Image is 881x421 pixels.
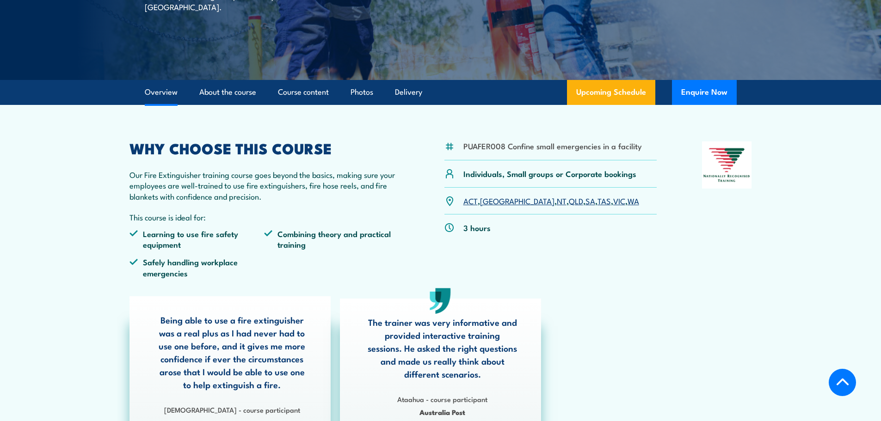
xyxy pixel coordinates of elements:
p: Being able to use a fire extinguisher was a real plus as I had never had to use one before, and i... [157,313,308,391]
a: VIC [613,195,625,206]
a: TAS [598,195,611,206]
img: Nationally Recognised Training logo. [702,141,752,189]
a: [GEOGRAPHIC_DATA] [480,195,554,206]
a: SA [585,195,595,206]
p: Our Fire Extinguisher training course goes beyond the basics, making sure your employees are well... [129,169,400,201]
p: This course is ideal for: [129,212,400,222]
p: , , , , , , , [463,195,639,206]
li: Safely handling workplace emergencies [129,256,265,278]
p: Individuals, Small groups or Corporate bookings [463,168,636,179]
a: ACT [463,195,478,206]
p: The trainer was very informative and provided interactive training sessions. He asked the right q... [367,316,518,380]
a: Delivery [395,80,422,104]
button: Enquire Now [672,80,737,105]
a: Upcoming Schedule [567,80,655,105]
a: QLD [569,195,583,206]
li: Learning to use fire safety equipment [129,228,265,250]
a: Course content [278,80,329,104]
a: NT [557,195,567,206]
a: Photos [351,80,373,104]
h2: WHY CHOOSE THIS COURSE [129,141,400,154]
li: Combining theory and practical training [264,228,399,250]
a: About the course [199,80,256,104]
strong: [DEMOGRAPHIC_DATA] - course participant [164,404,300,415]
span: Australia Post [367,407,518,417]
strong: Ataahua - course participant [397,394,487,404]
p: 3 hours [463,222,491,233]
li: PUAFER008 Confine small emergencies in a facility [463,140,642,151]
a: Overview [145,80,178,104]
a: WA [628,195,639,206]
